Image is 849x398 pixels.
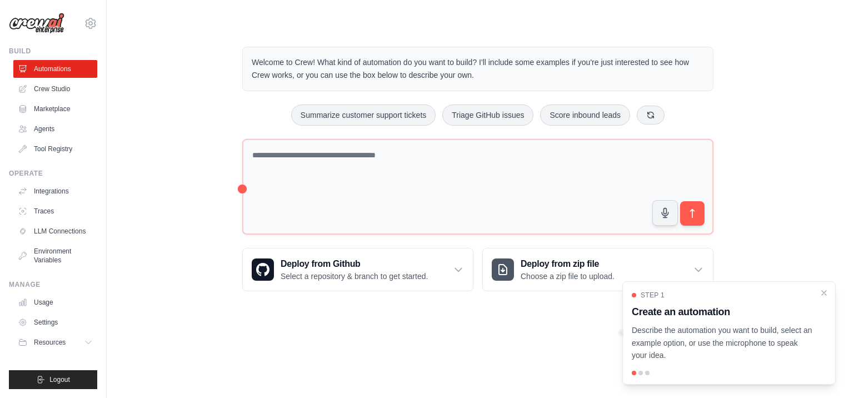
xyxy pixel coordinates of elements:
div: Build [9,47,97,56]
button: Triage GitHub issues [442,105,533,126]
a: Crew Studio [13,80,97,98]
p: Describe the automation you want to build, select an example option, or use the microphone to spe... [632,324,813,362]
img: Logo [9,13,64,34]
p: Welcome to Crew! What kind of automation do you want to build? I'll include some examples if you'... [252,56,704,82]
a: Marketplace [13,100,97,118]
button: Score inbound leads [540,105,630,126]
button: Summarize customer support tickets [291,105,436,126]
h3: Deploy from zip file [521,257,615,271]
p: Choose a zip file to upload. [521,271,615,282]
h3: Create an automation [632,304,813,320]
iframe: Chat Widget [793,345,849,398]
span: Step 1 [641,291,665,300]
div: Manage [9,280,97,289]
a: Environment Variables [13,242,97,269]
p: Select a repository & branch to get started. [281,271,428,282]
a: Settings [13,314,97,331]
button: Logout [9,370,97,389]
a: Tool Registry [13,140,97,158]
span: Logout [49,375,70,384]
a: Traces [13,202,97,220]
span: Resources [34,338,66,347]
button: Close walkthrough [820,288,828,297]
a: Usage [13,293,97,311]
a: Agents [13,120,97,138]
a: LLM Connections [13,222,97,240]
button: Resources [13,334,97,351]
a: Integrations [13,182,97,200]
div: Operate [9,169,97,178]
h3: Deploy from Github [281,257,428,271]
a: Automations [13,60,97,78]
